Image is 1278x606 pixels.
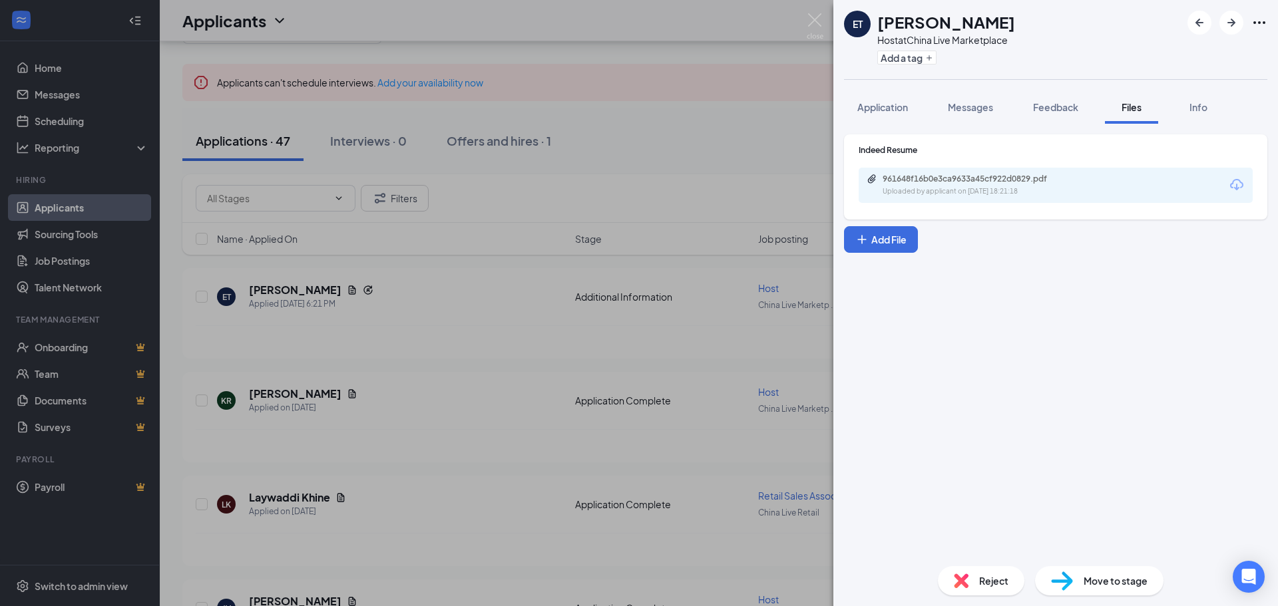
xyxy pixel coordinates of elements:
[1187,11,1211,35] button: ArrowLeftNew
[1084,573,1148,588] span: Move to stage
[877,11,1015,33] h1: [PERSON_NAME]
[1219,11,1243,35] button: ArrowRight
[867,174,877,184] svg: Paperclip
[1251,15,1267,31] svg: Ellipses
[948,101,993,113] span: Messages
[857,101,908,113] span: Application
[883,186,1082,197] div: Uploaded by applicant on [DATE] 18:21:18
[925,54,933,62] svg: Plus
[867,174,1082,197] a: Paperclip961648f16b0e3ca9633a45cf922d0829.pdfUploaded by applicant on [DATE] 18:21:18
[1189,101,1207,113] span: Info
[1122,101,1142,113] span: Files
[855,233,869,246] svg: Plus
[853,17,863,31] div: ET
[1033,101,1078,113] span: Feedback
[859,144,1253,156] div: Indeed Resume
[877,51,937,65] button: PlusAdd a tag
[1233,561,1265,593] div: Open Intercom Messenger
[883,174,1069,184] div: 961648f16b0e3ca9633a45cf922d0829.pdf
[1229,177,1245,193] svg: Download
[877,33,1015,47] div: Host at China Live Marketplace
[1223,15,1239,31] svg: ArrowRight
[979,573,1008,588] span: Reject
[1191,15,1207,31] svg: ArrowLeftNew
[844,226,918,253] button: Add FilePlus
